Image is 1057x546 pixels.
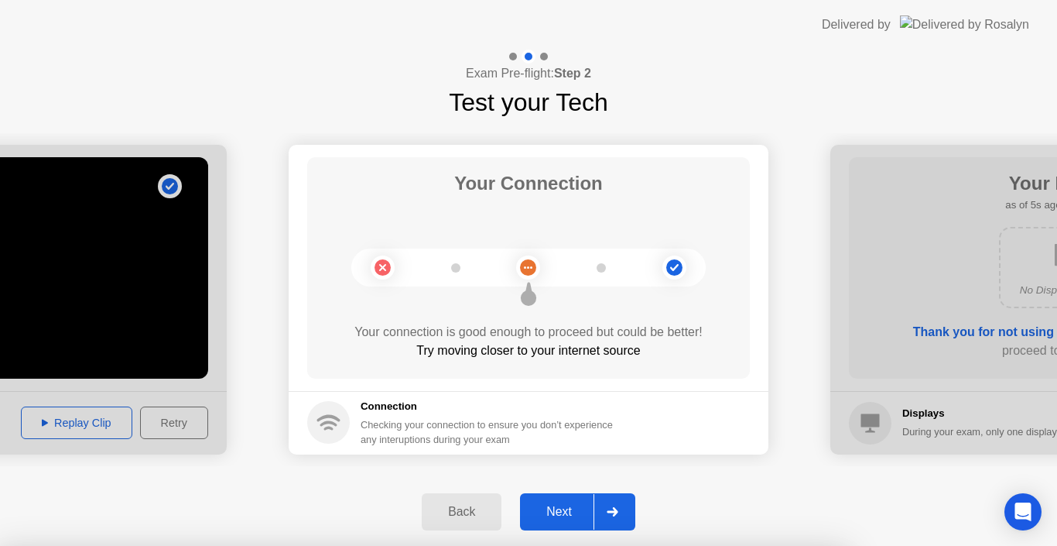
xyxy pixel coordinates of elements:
[426,505,497,519] div: Back
[307,323,750,342] div: Your connection is good enough to proceed but could be better!
[454,170,603,197] h1: Your Connection
[554,67,591,80] b: Step 2
[466,64,591,83] h4: Exam Pre-flight:
[449,84,608,121] h1: Test your Tech
[307,342,750,360] div: Try moving closer to your internet source
[525,505,593,519] div: Next
[1004,493,1042,531] div: Open Intercom Messenger
[900,15,1029,33] img: Delivered by Rosalyn
[361,417,622,447] div: Checking your connection to ensure you don’t experience any interuptions during your exam
[822,15,891,34] div: Delivered by
[361,399,622,414] h5: Connection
